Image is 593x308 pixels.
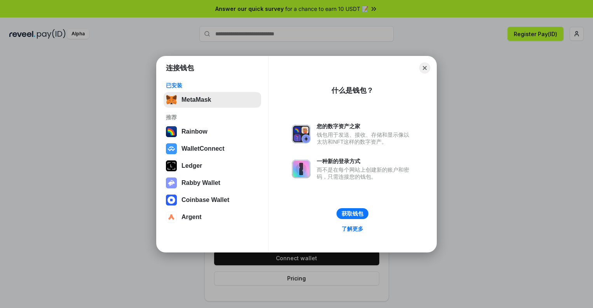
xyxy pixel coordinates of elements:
button: 获取钱包 [337,208,368,219]
div: Coinbase Wallet [181,197,229,204]
a: 了解更多 [337,224,368,234]
div: 您的数字资产之家 [317,123,413,130]
div: 什么是钱包？ [331,86,373,95]
div: 钱包用于发送、接收、存储和显示像以太坊和NFT这样的数字资产。 [317,131,413,145]
div: 一种新的登录方式 [317,158,413,165]
div: 推荐 [166,114,259,121]
button: Close [419,63,430,73]
img: svg+xml,%3Csvg%20xmlns%3D%22http%3A%2F%2Fwww.w3.org%2F2000%2Fsvg%22%20width%3D%2228%22%20height%3... [166,160,177,171]
img: svg+xml,%3Csvg%20xmlns%3D%22http%3A%2F%2Fwww.w3.org%2F2000%2Fsvg%22%20fill%3D%22none%22%20viewBox... [292,160,310,178]
div: Rabby Wallet [181,179,220,186]
div: 已安装 [166,82,259,89]
img: svg+xml,%3Csvg%20width%3D%2228%22%20height%3D%2228%22%20viewBox%3D%220%200%2028%2028%22%20fill%3D... [166,212,177,223]
button: MetaMask [164,92,261,108]
div: WalletConnect [181,145,225,152]
button: Rabby Wallet [164,175,261,191]
img: svg+xml,%3Csvg%20fill%3D%22none%22%20height%3D%2233%22%20viewBox%3D%220%200%2035%2033%22%20width%... [166,94,177,105]
img: svg+xml,%3Csvg%20width%3D%2228%22%20height%3D%2228%22%20viewBox%3D%220%200%2028%2028%22%20fill%3D... [166,143,177,154]
div: 而不是在每个网站上创建新的账户和密码，只需连接您的钱包。 [317,166,413,180]
div: MetaMask [181,96,211,103]
img: svg+xml,%3Csvg%20width%3D%2228%22%20height%3D%2228%22%20viewBox%3D%220%200%2028%2028%22%20fill%3D... [166,195,177,205]
h1: 连接钱包 [166,63,194,73]
button: Argent [164,209,261,225]
button: Rainbow [164,124,261,139]
button: Ledger [164,158,261,174]
button: Coinbase Wallet [164,192,261,208]
img: svg+xml,%3Csvg%20width%3D%22120%22%20height%3D%22120%22%20viewBox%3D%220%200%20120%20120%22%20fil... [166,126,177,137]
img: svg+xml,%3Csvg%20xmlns%3D%22http%3A%2F%2Fwww.w3.org%2F2000%2Fsvg%22%20fill%3D%22none%22%20viewBox... [292,125,310,143]
div: Argent [181,214,202,221]
div: Ledger [181,162,202,169]
div: 了解更多 [342,225,363,232]
button: WalletConnect [164,141,261,157]
div: 获取钱包 [342,210,363,217]
img: svg+xml,%3Csvg%20xmlns%3D%22http%3A%2F%2Fwww.w3.org%2F2000%2Fsvg%22%20fill%3D%22none%22%20viewBox... [166,177,177,188]
div: Rainbow [181,128,208,135]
